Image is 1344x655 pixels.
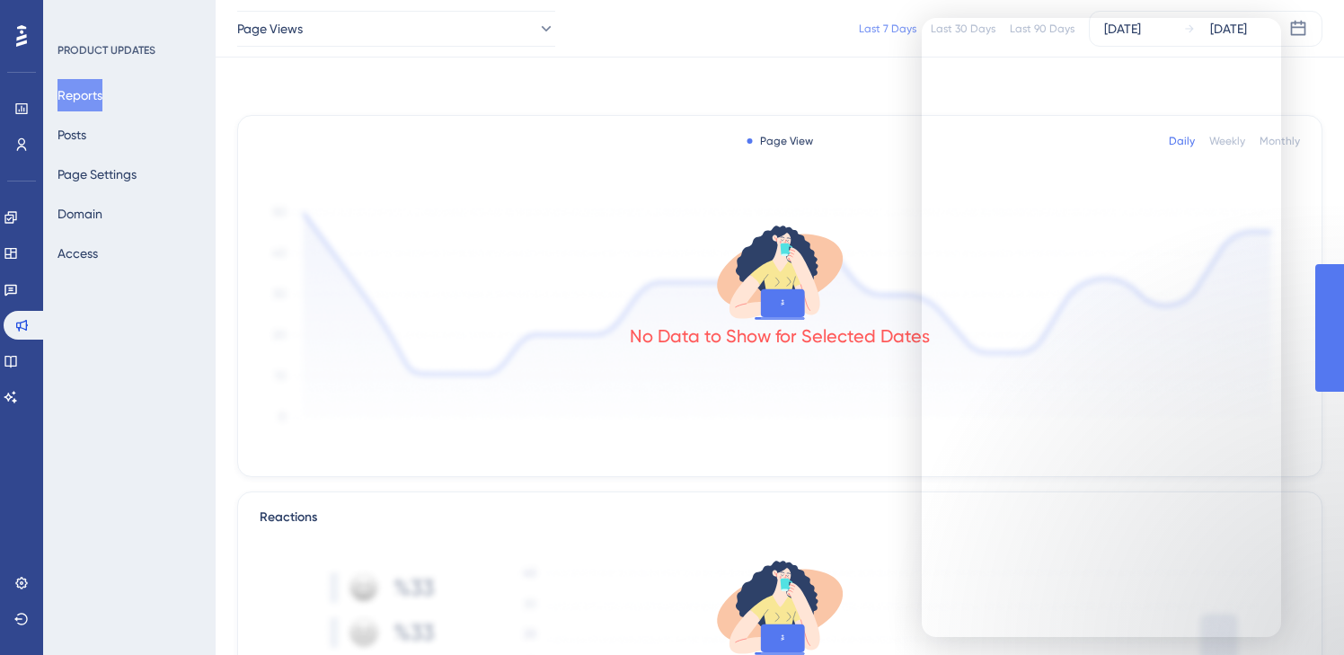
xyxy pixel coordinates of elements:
[237,11,555,47] button: Page Views
[57,119,86,151] button: Posts
[57,79,102,111] button: Reports
[859,22,916,36] div: Last 7 Days
[57,43,155,58] div: PRODUCT UPDATES
[57,237,98,270] button: Access
[922,18,1281,637] iframe: Intercom live chat
[630,323,930,349] div: No Data to Show for Selected Dates
[237,18,303,40] span: Page Views
[57,198,102,230] button: Domain
[1269,584,1322,638] iframe: UserGuiding AI Assistant Launcher
[260,507,1300,528] div: Reactions
[57,158,137,190] button: Page Settings
[747,134,813,148] div: Page View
